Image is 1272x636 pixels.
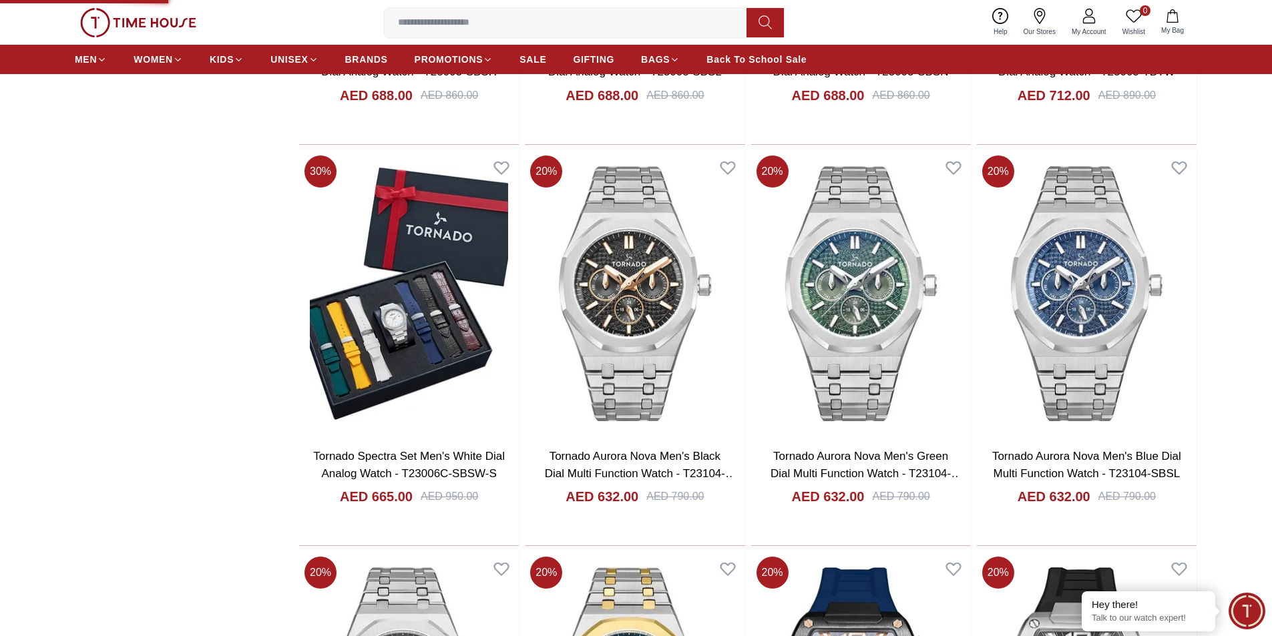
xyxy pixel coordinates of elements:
[771,450,962,497] a: Tornado Aurora Nova Men's Green Dial Multi Function Watch - T23104-SBSH
[646,87,704,103] div: AED 860.00
[421,87,478,103] div: AED 860.00
[525,150,745,437] img: Tornado Aurora Nova Men's Black Dial Multi Function Watch - T23104-SBSBK
[345,53,388,66] span: BRANDS
[1140,5,1150,16] span: 0
[1098,87,1156,103] div: AED 890.00
[75,47,107,71] a: MEN
[992,450,1181,480] a: Tornado Aurora Nova Men's Blue Dial Multi Function Watch - T23104-SBSL
[792,86,865,105] h4: AED 688.00
[415,53,483,66] span: PROMOTIONS
[1098,489,1156,505] div: AED 790.00
[757,155,789,188] span: 20 %
[1156,25,1189,35] span: My Bag
[304,155,337,188] span: 30 %
[1066,27,1112,37] span: My Account
[706,47,807,71] a: Back To School Sale
[134,53,173,66] span: WOMEN
[1016,5,1064,39] a: Our Stores
[641,47,680,71] a: BAGS
[641,53,670,66] span: BAGS
[545,450,736,497] a: Tornado Aurora Nova Men's Black Dial Multi Function Watch - T23104-SBSBK
[1018,487,1090,506] h4: AED 632.00
[80,8,196,37] img: ...
[706,53,807,66] span: Back To School Sale
[646,489,704,505] div: AED 790.00
[134,47,183,71] a: WOMEN
[530,557,562,589] span: 20 %
[519,53,546,66] span: SALE
[345,47,388,71] a: BRANDS
[1018,86,1090,105] h4: AED 712.00
[270,53,308,66] span: UNISEX
[1153,7,1192,38] button: My Bag
[982,155,1014,188] span: 20 %
[566,86,638,105] h4: AED 688.00
[1092,598,1205,611] div: Hey there!
[421,489,478,505] div: AED 950.00
[1018,27,1061,37] span: Our Stores
[1117,27,1150,37] span: Wishlist
[519,47,546,71] a: SALE
[872,87,929,103] div: AED 860.00
[986,5,1016,39] a: Help
[982,557,1014,589] span: 20 %
[1092,613,1205,624] p: Talk to our watch expert!
[75,53,97,66] span: MEN
[573,47,614,71] a: GIFTING
[792,487,865,506] h4: AED 632.00
[270,47,318,71] a: UNISEX
[415,47,493,71] a: PROMOTIONS
[304,557,337,589] span: 20 %
[210,47,244,71] a: KIDS
[299,150,519,437] img: Tornado Spectra Set Men's White Dial Analog Watch - T23006C-SBSW-S
[1114,5,1153,39] a: 0Wishlist
[530,155,562,188] span: 20 %
[988,27,1013,37] span: Help
[340,487,413,506] h4: AED 665.00
[751,150,971,437] img: Tornado Aurora Nova Men's Green Dial Multi Function Watch - T23104-SBSH
[573,53,614,66] span: GIFTING
[1229,593,1265,629] div: Chat Widget
[757,557,789,589] span: 20 %
[210,53,234,66] span: KIDS
[313,450,505,480] a: Tornado Spectra Set Men's White Dial Analog Watch - T23006C-SBSW-S
[977,150,1197,437] img: Tornado Aurora Nova Men's Blue Dial Multi Function Watch - T23104-SBSL
[340,86,413,105] h4: AED 688.00
[872,489,929,505] div: AED 790.00
[566,487,638,506] h4: AED 632.00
